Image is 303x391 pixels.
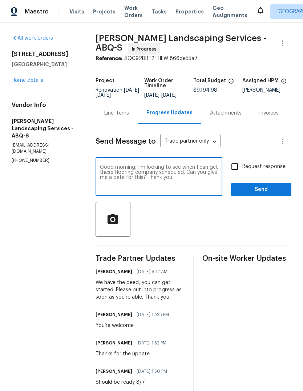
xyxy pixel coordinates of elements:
span: Trade Partner Updates [96,255,185,262]
span: Projects [93,8,116,15]
textarea: Good morning, I’m looking to see when I can get these flooring company scheduled. Can you give me... [100,165,218,190]
h5: Total Budget [193,78,226,83]
span: Tasks [151,9,167,14]
h4: Vendor Info [12,101,78,109]
span: In Progress [132,45,159,53]
div: You’re welcome [96,322,173,329]
h5: [GEOGRAPHIC_DATA] [12,61,78,68]
h5: Assigned HPM [242,78,279,83]
span: $9,194.98 [193,88,217,93]
span: [DATE] [96,93,111,98]
span: - [96,88,141,98]
span: On-site Worker Updates [202,255,291,262]
span: The hpm assigned to this work order. [281,78,287,88]
h6: [PERSON_NAME] [96,339,132,347]
div: Line Items [104,109,129,117]
span: [DATE] 12:25 PM [137,311,169,318]
span: Send Message to [96,138,156,145]
span: The total cost of line items that have been proposed by Opendoor. This sum includes line items th... [228,78,234,88]
span: Visits [69,8,84,15]
div: Progress Updates [146,109,193,116]
div: We have the deed, you can get started. Please put into progress as soon as you’re able. Thank you [96,279,185,301]
div: [PERSON_NAME] [242,88,291,93]
h2: [STREET_ADDRESS] [12,51,78,58]
span: [DATE] [161,93,177,98]
span: Work Orders [124,4,143,19]
span: Send [237,185,286,194]
p: [EMAIL_ADDRESS][DOMAIN_NAME] [12,142,78,155]
h5: Work Order Timeline [144,78,193,88]
div: Trade partner only [160,136,221,148]
span: Maestro [25,8,49,15]
a: All work orders [12,36,53,41]
div: Thanks for the update [96,350,171,358]
a: Home details [12,78,43,83]
b: Reference: [96,56,122,61]
span: [DATE] 8:12 AM [137,268,167,275]
h6: [PERSON_NAME] [96,368,132,375]
span: [DATE] [144,93,159,98]
h6: [PERSON_NAME] [96,268,132,275]
h5: [PERSON_NAME] Landscaping Services - ABQ-S [12,117,78,139]
button: Send [231,183,291,196]
span: Request response [242,163,286,171]
span: [DATE] 1:50 PM [137,368,167,375]
span: [PERSON_NAME] Landscaping Services - ABQ-S [96,34,266,52]
span: Renovation [96,88,141,98]
div: 4QC92DBE2THEW-866de55a7 [96,55,291,62]
span: - [144,93,177,98]
h6: [PERSON_NAME] [96,311,132,318]
span: [DATE] [124,88,139,93]
span: Geo Assignments [213,4,247,19]
span: Properties [175,8,204,15]
div: Should be ready 8/7 [96,379,171,386]
div: Invoices [259,109,279,117]
span: [DATE] 1:52 PM [137,339,166,347]
div: Attachments [210,109,242,117]
h5: Project [96,78,114,83]
p: [PHONE_NUMBER] [12,157,78,164]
